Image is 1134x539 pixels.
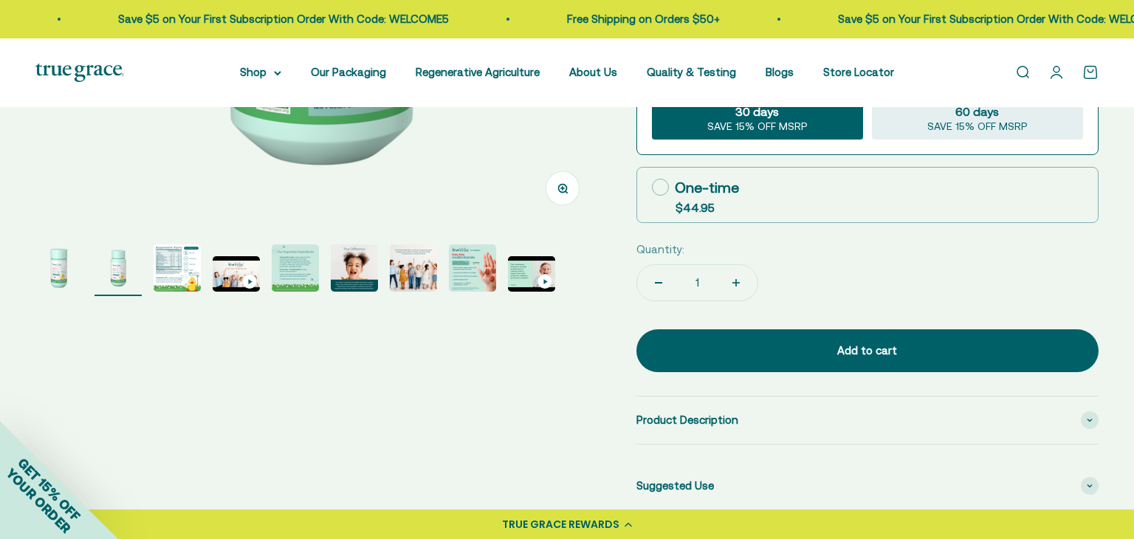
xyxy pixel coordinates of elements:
button: Increase quantity [715,265,757,301]
button: Add to cart [636,329,1099,372]
img: True Littles® Daily Kids Multivitamin [449,244,496,292]
div: TRUE GRACE REWARDS [502,517,619,532]
a: Store Locator [823,66,894,78]
label: Quantity: [636,241,684,258]
button: Go to item 2 [94,244,142,296]
a: Blogs [766,66,794,78]
span: Product Description [636,411,738,429]
span: YOUR ORDER [3,465,74,536]
button: Go to item 1 [35,244,83,296]
a: Our Packaging [311,66,386,78]
a: About Us [569,66,617,78]
button: Go to item 8 [449,244,496,296]
div: Add to cart [666,342,1069,360]
button: Go to item 4 [213,256,260,296]
img: True Littles® Daily Kids Multivitamin [390,244,437,292]
summary: Product Description [636,396,1099,444]
p: Save $5 on Your First Subscription Order With Code: WELCOME5 [112,10,443,28]
button: Go to item 3 [154,244,201,296]
summary: Suggested Use [636,462,1099,509]
button: Go to item 6 [331,244,378,296]
a: Regenerative Agriculture [416,66,540,78]
button: Go to item 5 [272,244,319,296]
span: GET 15% OFF [15,455,83,523]
button: Go to item 7 [390,244,437,296]
button: Go to item 9 [508,256,555,296]
a: Quality & Testing [647,66,736,78]
a: Free Shipping on Orders $50+ [561,13,714,25]
span: Suggested Use [636,477,714,495]
img: True Littles® Daily Kids Multivitamin [35,244,83,292]
img: True Littles® Daily Kids Multivitamin [154,244,201,292]
button: Decrease quantity [637,265,680,301]
summary: Shop [240,63,281,81]
img: True Littles® Daily Kids Multivitamin [94,244,142,292]
img: True Littles® Daily Kids Multivitamin [272,244,319,292]
img: True Littles® Daily Kids Multivitamin [331,244,378,292]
